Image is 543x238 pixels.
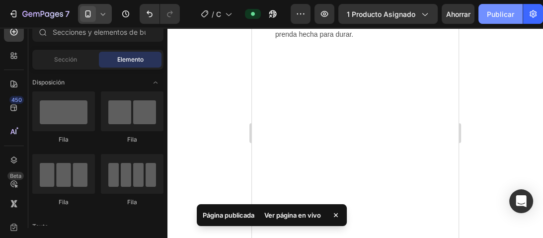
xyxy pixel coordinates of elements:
[212,10,214,18] font: /
[127,198,137,206] font: Fila
[442,4,474,24] button: Ahorrar
[148,75,163,90] span: Abrir con palanca
[10,172,21,179] font: Beta
[446,10,470,18] font: Ahorrar
[203,211,254,219] font: Página publicada
[32,79,65,86] font: Disposición
[509,189,533,213] div: Abrir Intercom Messenger
[487,10,514,18] font: Publicar
[32,223,48,230] font: Texto
[140,4,180,24] div: Deshacer/Rehacer
[4,4,74,24] button: 7
[252,28,459,238] iframe: Área de diseño
[347,10,415,18] font: 1 producto asignado
[32,22,163,42] input: Secciones y elementos de búsqueda
[11,96,22,103] font: 450
[54,56,77,63] font: Sección
[478,4,523,24] button: Publicar
[264,211,321,219] font: Ver página en vivo
[59,136,69,143] font: Fila
[59,198,69,206] font: Fila
[127,136,137,143] font: Fila
[117,56,144,63] font: Elemento
[65,9,70,19] font: 7
[338,4,438,24] button: 1 producto asignado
